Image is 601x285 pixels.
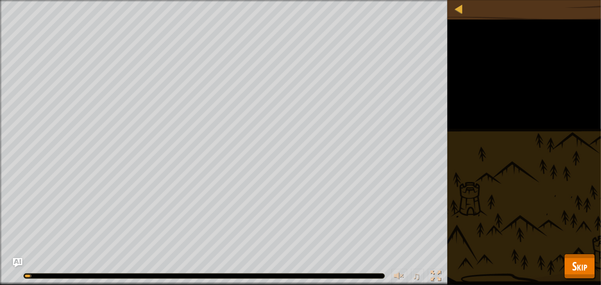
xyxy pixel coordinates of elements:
span: ♫ [413,270,420,282]
button: ♫ [411,269,424,285]
button: Skip [564,254,595,279]
span: Skip [572,258,587,274]
button: Toggle fullscreen [428,269,444,285]
button: Ask AI [13,258,22,267]
button: Adjust volume [392,269,407,285]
